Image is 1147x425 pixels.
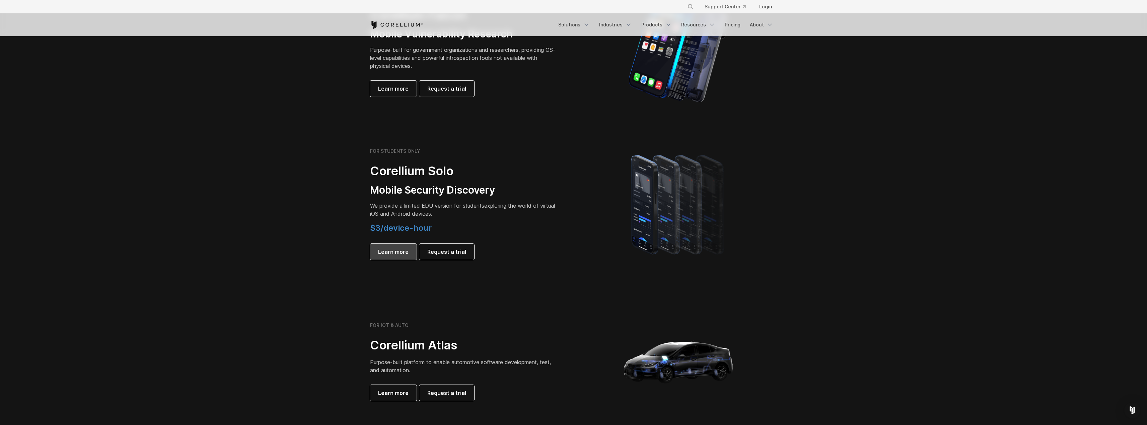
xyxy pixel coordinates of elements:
h2: Corellium Atlas [370,338,558,353]
span: Learn more [378,85,409,93]
a: About [746,19,777,31]
a: Request a trial [419,81,474,97]
a: Request a trial [419,244,474,260]
h2: Corellium Solo [370,164,558,179]
a: Resources [677,19,719,31]
span: Request a trial [427,85,466,93]
span: $3/device-hour [370,223,432,233]
a: Corellium Home [370,21,423,29]
h6: FOR STUDENTS ONLY [370,148,420,154]
button: Search [685,1,697,13]
div: Navigation Menu [679,1,777,13]
h6: FOR IOT & AUTO [370,322,409,328]
a: Login [754,1,777,13]
a: Solutions [554,19,594,31]
img: A lineup of four iPhone models becoming more gradient and blurred [618,145,740,262]
a: Support Center [699,1,751,13]
p: Purpose-built for government organizations and researchers, providing OS-level capabilities and p... [370,46,558,70]
p: exploring the world of virtual iOS and Android devices. [370,202,558,218]
span: Purpose-built platform to enable automotive software development, test, and automation. [370,359,551,374]
a: Industries [595,19,636,31]
div: Navigation Menu [554,19,777,31]
a: Learn more [370,244,417,260]
span: Request a trial [427,248,466,256]
h3: Mobile Security Discovery [370,184,558,197]
a: Request a trial [419,385,474,401]
a: Learn more [370,81,417,97]
a: Learn more [370,385,417,401]
a: Pricing [721,19,744,31]
a: Products [637,19,676,31]
div: Open Intercom Messenger [1124,402,1140,418]
span: Request a trial [427,389,466,397]
span: Learn more [378,248,409,256]
span: Learn more [378,389,409,397]
span: We provide a limited EDU version for students [370,202,484,209]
